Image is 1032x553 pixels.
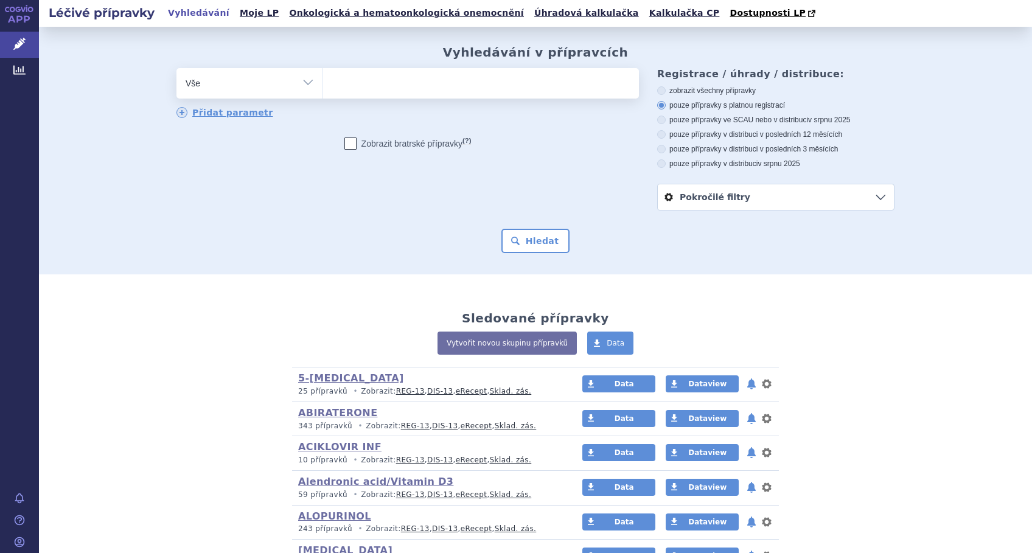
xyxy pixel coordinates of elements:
a: Dataview [666,444,739,461]
a: REG-13 [396,456,425,464]
a: Data [582,479,655,496]
a: Data [582,444,655,461]
span: Dataview [688,483,727,492]
label: Zobrazit bratrské přípravky [344,137,472,150]
button: Hledat [501,229,570,253]
label: pouze přípravky ve SCAU nebo v distribuci [657,115,894,125]
i: • [350,386,361,397]
button: nastavení [761,480,773,495]
a: REG-13 [396,387,425,395]
a: eRecept [456,490,487,499]
p: Zobrazit: , , , [298,386,559,397]
a: DIS-13 [432,524,458,533]
a: Sklad. zás. [490,490,532,499]
i: • [355,421,366,431]
p: Zobrazit: , , , [298,455,559,465]
h2: Léčivé přípravky [39,4,164,21]
span: 10 přípravků [298,456,347,464]
p: Zobrazit: , , , [298,524,559,534]
a: Kalkulačka CP [646,5,723,21]
span: Data [607,339,624,347]
span: Data [615,448,634,457]
span: Dataview [688,414,727,423]
button: nastavení [761,515,773,529]
a: Úhradová kalkulačka [531,5,643,21]
a: Pokročilé filtry [658,184,894,210]
span: Dataview [688,518,727,526]
a: Dataview [666,410,739,427]
span: Dostupnosti LP [730,8,806,18]
a: Vytvořit novou skupinu přípravků [438,332,577,355]
a: DIS-13 [432,422,458,430]
a: Sklad. zás. [495,524,537,533]
h2: Vyhledávání v přípravcích [443,45,629,60]
span: Data [615,483,634,492]
a: ALOPURINOL [298,510,371,522]
span: 59 přípravků [298,490,347,499]
i: • [355,524,366,534]
a: eRecept [461,524,492,533]
a: DIS-13 [427,490,453,499]
button: nastavení [761,377,773,391]
a: Vyhledávání [164,5,233,21]
a: REG-13 [396,490,425,499]
a: Dataview [666,375,739,392]
span: v srpnu 2025 [808,116,850,124]
button: notifikace [745,445,758,460]
a: ACIKLOVIR INF [298,441,382,453]
button: notifikace [745,515,758,529]
button: notifikace [745,377,758,391]
a: Alendronic acid/Vitamin D3 [298,476,453,487]
button: nastavení [761,411,773,426]
a: DIS-13 [427,387,453,395]
button: nastavení [761,445,773,460]
a: eRecept [456,456,487,464]
span: 343 přípravků [298,422,352,430]
a: REG-13 [401,524,430,533]
button: notifikace [745,480,758,495]
a: Onkologická a hematoonkologická onemocnění [285,5,528,21]
a: Dostupnosti LP [726,5,821,22]
a: DIS-13 [427,456,453,464]
i: • [350,490,361,500]
p: Zobrazit: , , , [298,490,559,500]
span: Dataview [688,380,727,388]
a: Moje LP [236,5,282,21]
p: Zobrazit: , , , [298,421,559,431]
button: notifikace [745,411,758,426]
a: Dataview [666,513,739,530]
label: pouze přípravky v distribuci v posledních 3 měsících [657,144,894,154]
h3: Registrace / úhrady / distribuce: [657,68,894,80]
a: Data [582,375,655,392]
a: Dataview [666,479,739,496]
a: ABIRATERONE [298,407,377,419]
span: Data [615,518,634,526]
label: pouze přípravky v distribuci [657,159,894,169]
a: Data [582,410,655,427]
a: Sklad. zás. [495,422,537,430]
span: v srpnu 2025 [758,159,800,168]
label: zobrazit všechny přípravky [657,86,894,96]
span: Data [615,414,634,423]
a: 5-[MEDICAL_DATA] [298,372,404,384]
a: Data [587,332,633,355]
a: Sklad. zás. [490,387,532,395]
label: pouze přípravky s platnou registrací [657,100,894,110]
span: Dataview [688,448,727,457]
a: Data [582,513,655,530]
span: 25 přípravků [298,387,347,395]
a: eRecept [456,387,487,395]
h2: Sledované přípravky [462,311,609,325]
a: Přidat parametr [176,107,273,118]
span: Data [615,380,634,388]
a: Sklad. zás. [490,456,532,464]
a: eRecept [461,422,492,430]
span: 243 přípravků [298,524,352,533]
abbr: (?) [462,137,471,145]
i: • [350,455,361,465]
label: pouze přípravky v distribuci v posledních 12 měsících [657,130,894,139]
a: REG-13 [401,422,430,430]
